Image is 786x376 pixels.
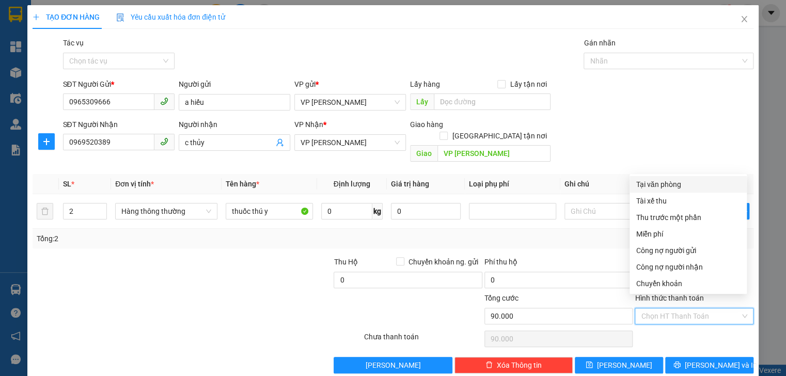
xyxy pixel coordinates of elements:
span: Tên hàng [226,180,259,188]
span: VP Nhận [294,120,323,129]
span: VP Hồng Lĩnh [301,135,400,150]
button: Close [730,5,759,34]
th: Loại phụ phí [465,174,560,194]
span: plus [39,137,54,146]
span: Đơn vị tính [115,180,154,188]
button: delete [37,203,53,220]
span: [GEOGRAPHIC_DATA] tận nơi [448,130,551,142]
div: SĐT Người Nhận [63,119,175,130]
div: Miễn phí [636,228,741,240]
button: printer[PERSON_NAME] và In [665,357,753,373]
span: SL [63,180,71,188]
button: deleteXóa Thông tin [454,357,573,373]
span: TẠO ĐƠN HÀNG [33,13,100,21]
button: [PERSON_NAME] [334,357,452,373]
div: Phí thu hộ [484,256,633,272]
span: delete [485,361,493,369]
span: save [586,361,593,369]
img: icon [116,13,124,22]
span: Lấy hàng [410,80,440,88]
span: [PERSON_NAME] [597,359,652,371]
span: VP Hoàng Liệt [301,95,400,110]
span: Lấy [410,93,434,110]
span: phone [160,137,168,146]
button: save[PERSON_NAME] [575,357,663,373]
div: Tổng: 2 [37,233,304,244]
div: Công nợ người gửi [636,245,741,256]
span: Lấy tận nơi [506,79,551,90]
div: Tại văn phòng [636,179,741,190]
button: plus [38,133,55,150]
div: Người gửi [179,79,290,90]
span: Giao hàng [410,120,443,129]
span: Tổng cước [484,294,518,302]
div: Người nhận [179,119,290,130]
span: plus [33,13,40,21]
input: Ghi Chú [564,203,652,220]
span: [PERSON_NAME] [366,359,421,371]
span: kg [372,203,383,220]
div: VP gửi [294,79,406,90]
span: user-add [276,138,284,147]
div: Cước gửi hàng sẽ được ghi vào công nợ của người nhận [630,259,747,275]
span: Yêu cầu xuất hóa đơn điện tử [116,13,225,21]
span: printer [673,361,681,369]
div: Chuyển khoản [636,278,741,289]
span: Định lượng [334,180,370,188]
div: Công nợ người nhận [636,261,741,273]
span: Chuyển khoản ng. gửi [404,256,482,268]
input: Dọc đường [437,145,551,162]
div: Chưa thanh toán [363,331,483,349]
span: Giao [410,145,437,162]
span: Thu Hộ [334,258,357,266]
span: Xóa Thông tin [497,359,542,371]
span: Hàng thông thường [121,203,211,219]
input: Dọc đường [434,93,551,110]
input: VD: Bàn, Ghế [226,203,313,220]
span: [PERSON_NAME] và In [685,359,757,371]
div: SĐT Người Gửi [63,79,175,90]
div: Thu trước một phần [636,212,741,223]
label: Gán nhãn [584,39,615,47]
div: Tài xế thu [636,195,741,207]
span: close [740,15,748,23]
th: Ghi chú [560,174,656,194]
span: Giá trị hàng [391,180,429,188]
label: Hình thức thanh toán [635,294,703,302]
div: Cước gửi hàng sẽ được ghi vào công nợ của người gửi [630,242,747,259]
label: Tác vụ [63,39,84,47]
span: phone [160,97,168,105]
input: 0 [391,203,461,220]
